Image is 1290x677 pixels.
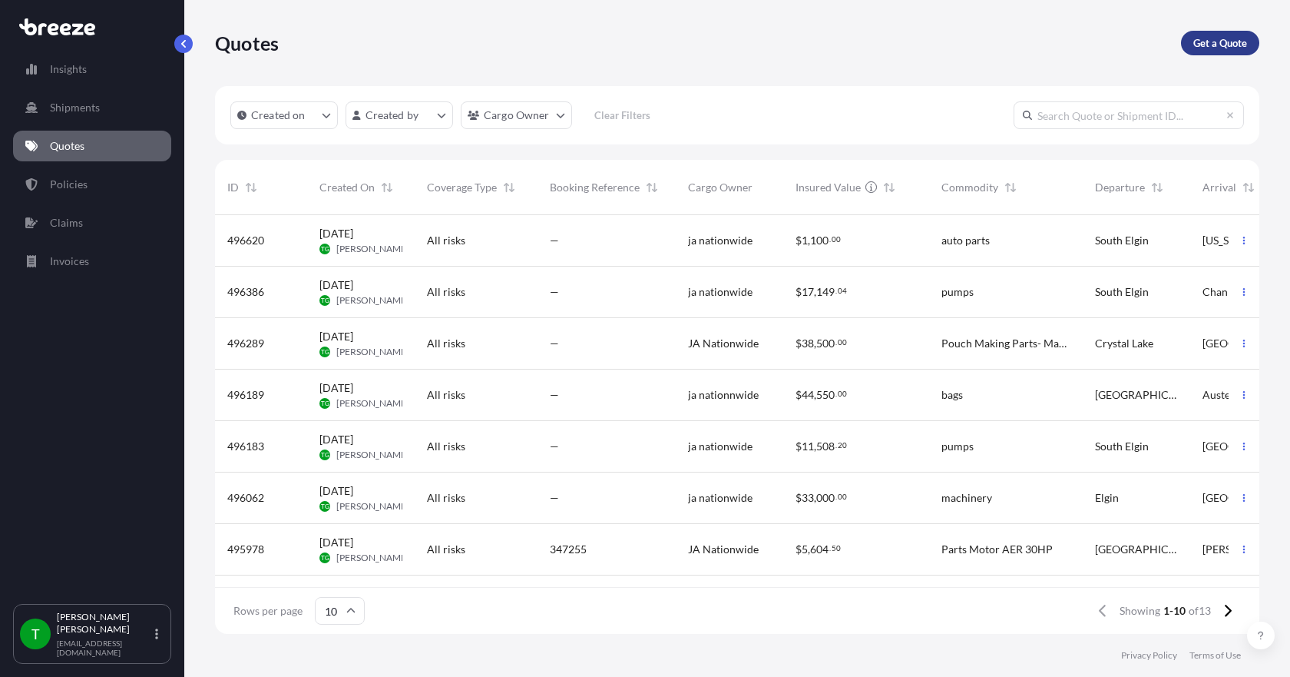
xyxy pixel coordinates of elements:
[941,180,998,195] span: Commodity
[795,180,861,195] span: Insured Value
[13,54,171,85] a: Insights
[795,338,802,349] span: $
[795,287,802,297] span: $
[795,390,802,400] span: $
[832,237,841,242] span: 00
[816,441,835,452] span: 508
[242,178,260,197] button: Sort
[688,387,759,403] span: ja nationnwide
[880,178,898,197] button: Sort
[1189,649,1241,662] a: Terms of Use
[816,338,835,349] span: 500
[814,441,816,452] span: ,
[50,138,84,154] p: Quotes
[550,387,559,403] span: —
[835,443,837,448] span: .
[13,92,171,123] a: Shipments
[808,544,810,555] span: ,
[1202,542,1270,557] span: [PERSON_NAME]
[1121,649,1177,662] a: Privacy Policy
[321,396,329,411] span: TG
[835,340,837,345] span: .
[1239,178,1258,197] button: Sort
[50,100,100,115] p: Shipments
[427,542,465,557] span: All risks
[427,180,497,195] span: Coverage Type
[1095,387,1178,403] span: [GEOGRAPHIC_DATA]
[838,494,847,499] span: 00
[365,108,419,123] p: Created by
[688,180,752,195] span: Cargo Owner
[829,237,831,242] span: .
[1095,490,1119,506] span: Elgin
[941,387,963,403] span: bags
[1202,233,1270,248] span: [US_STATE][GEOGRAPHIC_DATA]
[319,586,353,602] span: [DATE]
[484,108,550,123] p: Cargo Owner
[461,101,572,129] button: cargoOwner Filter options
[941,336,1070,351] span: Pouch Making Parts- Machine Parts
[810,544,829,555] span: 604
[321,499,329,514] span: TG
[802,338,814,349] span: 38
[580,103,666,128] button: Clear Filters
[802,441,814,452] span: 11
[802,390,814,400] span: 44
[1202,180,1236,195] span: Arrival
[838,391,847,397] span: 00
[810,235,829,246] span: 100
[835,288,837,294] span: .
[550,233,559,248] span: —
[57,639,152,657] p: [EMAIL_ADDRESS][DOMAIN_NAME]
[808,235,810,246] span: ,
[814,493,816,503] span: ,
[802,493,814,503] span: 33
[838,340,847,345] span: 00
[227,542,264,557] span: 495978
[13,246,171,277] a: Invoices
[336,243,409,255] span: [PERSON_NAME]
[941,284,974,300] span: pumps
[215,31,279,55] p: Quotes
[319,535,353,550] span: [DATE]
[941,542,1053,557] span: Parts Motor AER 30HP
[550,180,640,195] span: Booking Reference
[319,380,353,396] span: [DATE]
[816,390,835,400] span: 550
[427,387,465,403] span: All risks
[550,439,559,454] span: —
[321,550,329,566] span: TG
[550,490,559,506] span: —
[802,544,808,555] span: 5
[814,287,816,297] span: ,
[251,108,306,123] p: Created on
[550,542,587,557] span: 347255
[688,233,752,248] span: ja nationwide
[838,288,847,294] span: 04
[427,490,465,506] span: All risks
[816,287,835,297] span: 149
[319,180,375,195] span: Created On
[1014,101,1244,129] input: Search Quote or Shipment ID...
[1202,284,1258,300] span: Channahon
[838,443,847,448] span: 20
[227,233,264,248] span: 496620
[795,493,802,503] span: $
[336,397,409,410] span: [PERSON_NAME]
[227,336,264,351] span: 496289
[1202,387,1236,403] span: Austell
[550,336,559,351] span: —
[378,178,396,197] button: Sort
[829,546,831,551] span: .
[336,500,409,513] span: [PERSON_NAME]
[688,542,759,557] span: JA Nationwide
[50,254,89,269] p: Invoices
[1193,35,1247,51] p: Get a Quote
[336,294,409,307] span: [PERSON_NAME]
[336,552,409,564] span: [PERSON_NAME]
[321,447,329,463] span: TG
[795,441,802,452] span: $
[688,336,759,351] span: JA Nationwide
[321,293,329,308] span: TG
